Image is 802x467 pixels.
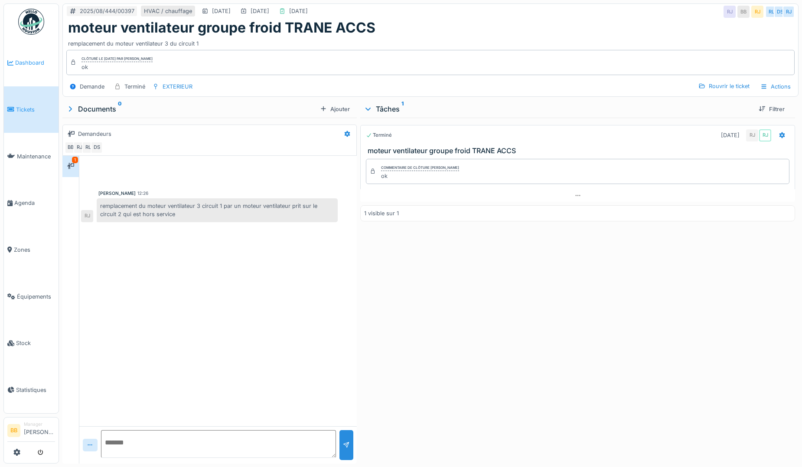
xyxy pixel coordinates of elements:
div: 12:26 [137,190,148,197]
div: ok [381,172,459,180]
span: Agenda [14,199,55,207]
a: BB Manager[PERSON_NAME] [7,421,55,442]
div: Ajouter [316,103,353,115]
div: Manager [24,421,55,428]
div: [PERSON_NAME] [98,190,136,197]
div: Tâches [364,104,752,114]
a: Maintenance [4,133,59,180]
div: RL [82,141,94,154]
div: RJ [81,210,93,222]
div: Actions [756,80,795,93]
div: Demandeurs [78,130,111,138]
div: RJ [759,129,771,141]
div: Documents [66,104,316,114]
a: Stock [4,320,59,367]
div: [DATE] [212,7,231,15]
div: Clôturé le [DATE] par [PERSON_NAME] [82,56,153,62]
div: Rouvrir le ticket [695,80,753,92]
div: 1 [72,157,78,163]
span: Statistiques [16,386,55,394]
span: Zones [14,246,55,254]
div: 1 visible sur 1 [364,209,399,217]
a: Dashboard [4,39,59,86]
a: Tickets [4,86,59,133]
span: Tickets [16,105,55,114]
div: BB [65,141,77,154]
span: Stock [16,339,55,347]
div: Demande [80,82,104,91]
a: Agenda [4,180,59,227]
div: Filtrer [755,103,788,115]
a: Équipements [4,273,59,320]
sup: 1 [401,104,404,114]
h3: moteur ventilateur groupe froid TRANE ACCS [368,147,791,155]
img: Badge_color-CXgf-gQk.svg [18,9,44,35]
span: Équipements [17,293,55,301]
span: Maintenance [17,152,55,161]
div: remplacement du moteur ventilateur 3 du circuit 1 [68,36,793,48]
li: BB [7,424,20,437]
div: RL [765,6,777,18]
div: [DATE] [289,7,308,15]
span: Dashboard [15,59,55,67]
div: ok [82,63,153,71]
div: RJ [746,129,758,141]
li: [PERSON_NAME] [24,421,55,440]
div: 2025/08/444/00397 [80,7,134,15]
div: BB [737,6,750,18]
div: [DATE] [721,131,740,139]
a: Statistiques [4,367,59,414]
div: remplacement du moteur ventilateur 3 circuit 1 par un moteur ventilateur prit sur le circuit 2 qu... [97,198,338,222]
div: RJ [73,141,85,154]
div: DS [91,141,103,154]
div: EXTERIEUR [163,82,192,91]
div: DS [774,6,786,18]
div: RJ [724,6,736,18]
div: [DATE] [251,7,269,15]
div: Commentaire de clôture [PERSON_NAME] [381,165,459,171]
a: Zones [4,227,59,273]
h1: moteur ventilateur groupe froid TRANE ACCS [68,20,375,36]
div: RJ [751,6,763,18]
div: HVAC / chauffage [144,7,192,15]
div: RJ [782,6,795,18]
div: Terminé [366,132,392,139]
sup: 0 [118,104,122,114]
div: Terminé [124,82,145,91]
